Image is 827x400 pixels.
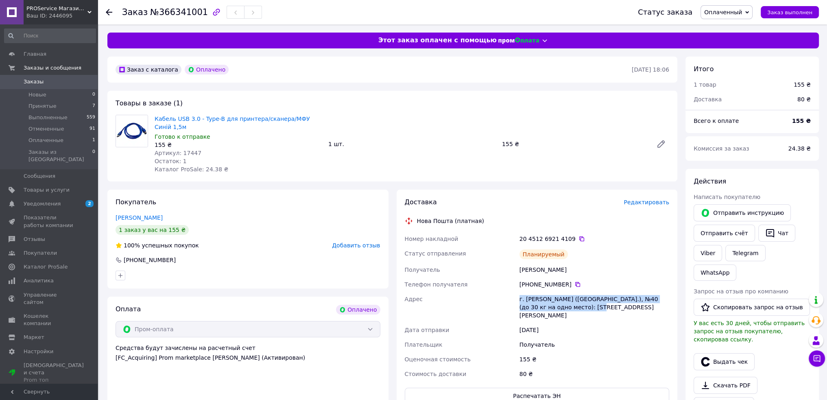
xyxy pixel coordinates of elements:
[518,323,671,337] div: [DATE]
[116,214,163,221] a: [PERSON_NAME]
[24,214,75,229] span: Показатели работы компании
[632,66,669,73] time: [DATE] 18:06
[155,116,310,130] a: Кабель USB 3.0 - Type-B для принтера/сканера/МФУ Синій 1,5м
[694,299,810,316] button: Скопировать запрос на отзыв
[116,354,380,362] div: [FC_Acquiring] Prom marketplace [PERSON_NAME] (Активирован)
[499,138,650,150] div: 155 ₴
[85,200,94,207] span: 2
[624,199,669,205] span: Редактировать
[761,6,819,18] button: Заказ выполнен
[694,377,757,394] a: Скачать PDF
[405,296,423,302] span: Адрес
[653,136,669,152] a: Редактировать
[116,99,183,107] span: Товары в заказе (1)
[24,200,61,208] span: Уведомления
[92,103,95,110] span: 7
[155,166,228,173] span: Каталог ProSale: 24.38 ₴
[24,334,44,341] span: Маркет
[694,177,726,185] span: Действия
[694,118,739,124] span: Всего к оплате
[185,65,229,74] div: Оплачено
[24,277,54,284] span: Аналитика
[28,149,92,163] span: Заказы из [GEOGRAPHIC_DATA]
[788,145,811,152] span: 24.38 ₴
[704,9,742,15] span: Оплаченный
[106,8,112,16] div: Вернуться назад
[794,81,811,89] div: 155 ₴
[24,362,84,384] span: [DEMOGRAPHIC_DATA] и счета
[24,64,81,72] span: Заказы и сообщения
[519,280,669,289] div: [PHONE_NUMBER]
[336,305,380,315] div: Оплачено
[519,235,669,243] div: 20 4512 6921 4109
[155,141,322,149] div: 155 ₴
[24,263,68,271] span: Каталог ProSale
[405,281,468,288] span: Телефон получателя
[92,91,95,98] span: 0
[24,291,75,306] span: Управление сайтом
[405,236,458,242] span: Номер накладной
[518,337,671,352] div: Получатель
[694,288,788,295] span: Запрос на отзыв про компанию
[116,225,189,235] div: 1 заказ у вас на 155 ₴
[405,198,437,206] span: Доставка
[92,149,95,163] span: 0
[28,125,64,133] span: Отмененные
[694,320,805,343] span: У вас есть 30 дней, чтобы отправить запрос на отзыв покупателю, скопировав ссылку.
[378,36,497,45] span: Этот заказ оплачен с помощью
[24,173,55,180] span: Сообщения
[518,292,671,323] div: г. [PERSON_NAME] ([GEOGRAPHIC_DATA].), №40 (до 30 кг на одно место): [STREET_ADDRESS][PERSON_NAME]
[116,65,181,74] div: Заказ с каталога
[24,313,75,327] span: Кошелек компании
[116,344,380,362] div: Средства будут зачислены на расчетный счет
[28,91,46,98] span: Новые
[92,137,95,144] span: 1
[694,194,760,200] span: Написать покупателю
[694,96,722,103] span: Доставка
[28,114,68,121] span: Выполненные
[405,250,466,257] span: Статус отправления
[24,186,70,194] span: Товары и услуги
[518,367,671,381] div: 80 ₴
[809,350,825,367] button: Чат с покупателем
[116,198,156,206] span: Покупатель
[405,356,471,363] span: Оценочная стоимость
[28,103,57,110] span: Принятые
[405,327,450,333] span: Дата отправки
[415,217,486,225] div: Нова Пошта (платная)
[26,5,87,12] span: PROService Магазин-Сервисный центр
[518,262,671,277] div: [PERSON_NAME]
[89,125,95,133] span: 91
[123,256,177,264] div: [PHONE_NUMBER]
[24,376,84,384] div: Prom топ
[26,12,98,20] div: Ваш ID: 2446095
[405,267,440,273] span: Получатель
[405,371,467,377] span: Стоимость доставки
[24,348,53,355] span: Настройки
[694,353,755,370] button: Выдать чек
[155,133,210,140] span: Готово к отправке
[694,204,791,221] button: Отправить инструкцию
[694,264,736,281] a: WhatsApp
[332,242,380,249] span: Добавить отзыв
[87,114,95,121] span: 559
[4,28,96,43] input: Поиск
[694,245,722,261] a: Viber
[694,145,749,152] span: Комиссия за заказ
[24,236,45,243] span: Отзывы
[24,249,57,257] span: Покупатели
[694,225,755,242] button: Отправить счёт
[758,225,795,242] button: Чат
[116,241,199,249] div: успешных покупок
[124,242,140,249] span: 100%
[694,65,714,73] span: Итого
[792,90,816,108] div: 80 ₴
[24,78,44,85] span: Заказы
[116,305,141,313] span: Оплата
[767,9,812,15] span: Заказ выполнен
[325,138,499,150] div: 1 шт.
[122,7,148,17] span: Заказ
[518,352,671,367] div: 155 ₴
[638,8,692,16] div: Статус заказа
[725,245,765,261] a: Telegram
